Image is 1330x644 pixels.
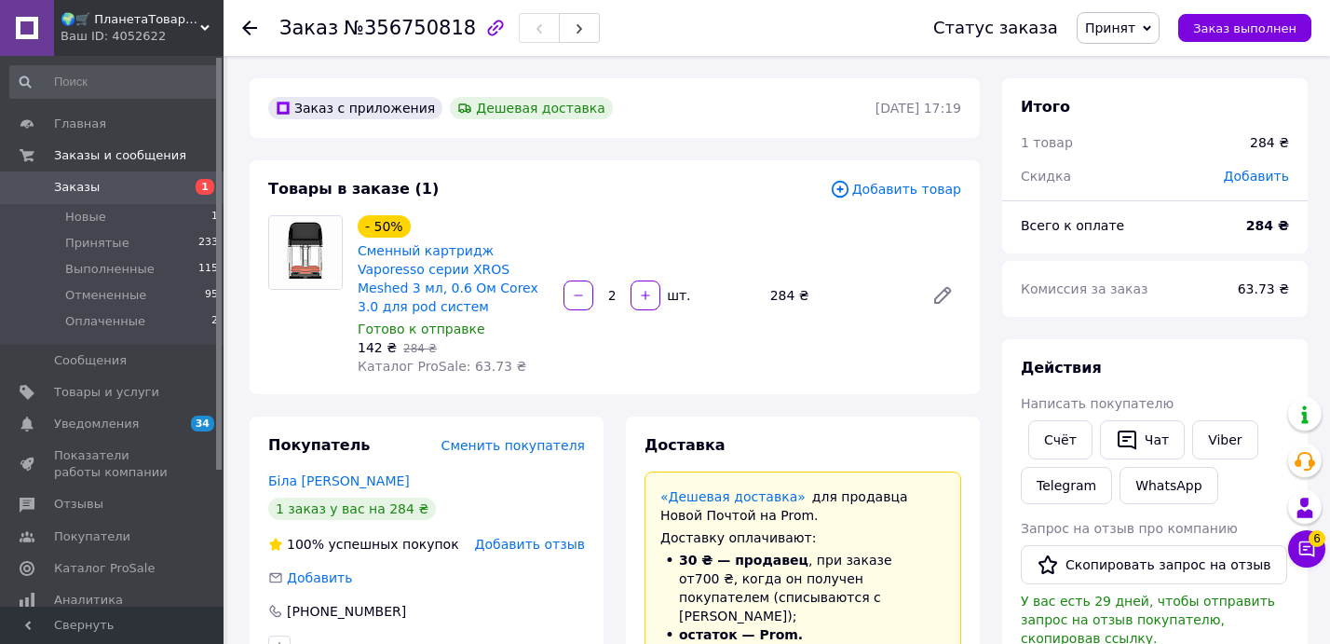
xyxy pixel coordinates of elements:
span: Выполненные [65,261,155,278]
a: Біла [PERSON_NAME] [268,473,410,488]
span: Товары и услуги [54,384,159,401]
span: 2 [211,313,218,330]
span: Готово к отправке [358,322,485,336]
span: Оплаченные [65,313,145,330]
span: Добавить отзыв [475,537,585,552]
div: успешных покупок [268,535,459,554]
span: 115 [198,261,218,278]
button: Cчёт [1028,420,1092,459]
span: Покупатель [268,436,370,454]
button: Заказ выполнен [1178,14,1311,42]
span: 100% [287,537,324,552]
span: 1 [196,179,214,195]
span: Отмененные [65,287,146,304]
a: «Дешевая доставка» [660,489,806,504]
span: 284 ₴ [403,342,437,355]
span: Всего к оплате [1021,218,1124,233]
a: Telegram [1021,467,1112,504]
input: Поиск [9,65,220,99]
span: Добавить [287,570,352,585]
span: Отзывы [54,496,103,513]
span: Заказы и сообщения [54,147,186,164]
button: Чат [1100,420,1185,459]
div: 284 ₴ [763,282,916,308]
span: Уведомления [54,416,139,432]
span: Написать покупателю [1021,396,1174,411]
time: [DATE] 17:19 [875,101,961,116]
div: [PHONE_NUMBER] [285,602,408,621]
button: Скопировать запрос на отзыв [1021,545,1287,584]
div: Статус заказа [933,19,1058,37]
span: остаток — Prom. [679,627,803,642]
span: Принятые [65,235,129,252]
span: Каталог ProSale: 63.73 ₴ [358,359,526,374]
span: Покупатели [54,528,130,545]
span: Аналитика [54,592,123,609]
a: WhatsApp [1120,467,1217,504]
span: Комиссия за заказ [1021,281,1148,296]
span: Сменить покупателя [441,438,585,453]
div: - 50% [358,215,411,238]
span: 1 [211,209,218,226]
span: Заказ выполнен [1193,21,1296,35]
span: Сообщения [54,352,127,369]
span: Добавить [1224,169,1289,184]
span: 142 ₴ [358,340,397,355]
div: Ваш ID: 4052622 [61,28,224,45]
span: Заказы [54,179,100,196]
span: Запрос на отзыв про компанию [1021,521,1238,536]
div: 284 ₴ [1250,133,1289,152]
li: , при заказе от 700 ₴ , когда он получен покупателем (списываются с [PERSON_NAME]); [660,551,945,625]
a: Viber [1192,420,1257,459]
span: Действия [1021,359,1102,377]
div: Дешевая доставка [450,97,613,119]
img: Сменный картридж Vaporesso серии XROS Meshed 3 мл, 0.6 Ом Corex 3.0 для pod систем [269,216,342,289]
span: Доставка [645,436,726,454]
span: №356750818 [344,17,476,39]
div: Доставку оплачивают: [660,528,945,547]
div: 1 заказ у вас на 284 ₴ [268,498,436,520]
div: Заказ с приложения [268,97,442,119]
a: Сменный картридж Vaporesso серии XROS Meshed 3 мл, 0.6 Ом Corex 3.0 для pod систем [358,243,538,314]
span: Заказ [279,17,338,39]
span: 63.73 ₴ [1238,281,1289,296]
span: Главная [54,116,106,132]
a: Редактировать [924,277,961,314]
span: Добавить товар [830,179,961,199]
span: 6 [1309,530,1325,547]
div: Вернуться назад [242,19,257,37]
span: Итого [1021,98,1070,116]
span: 233 [198,235,218,252]
span: 95 [205,287,218,304]
button: Чат с покупателем6 [1288,530,1325,568]
span: Новые [65,209,106,226]
span: Скидка [1021,169,1071,184]
span: Каталог ProSale [54,560,155,577]
span: 30 ₴ — продавец [679,553,808,568]
span: Показатели работы компании [54,447,172,481]
span: Товары в заказе (1) [268,180,439,198]
span: Принят [1085,21,1135,35]
span: 34 [191,416,214,432]
div: шт. [662,286,692,305]
span: 1 товар [1021,135,1073,150]
b: 284 ₴ [1246,218,1289,233]
div: для продавца Новой Почтой на Prom. [660,487,945,525]
span: 🌍🛒 ПланетаТоваров 🌍🛒 сеть интернет магазинов [61,11,200,28]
